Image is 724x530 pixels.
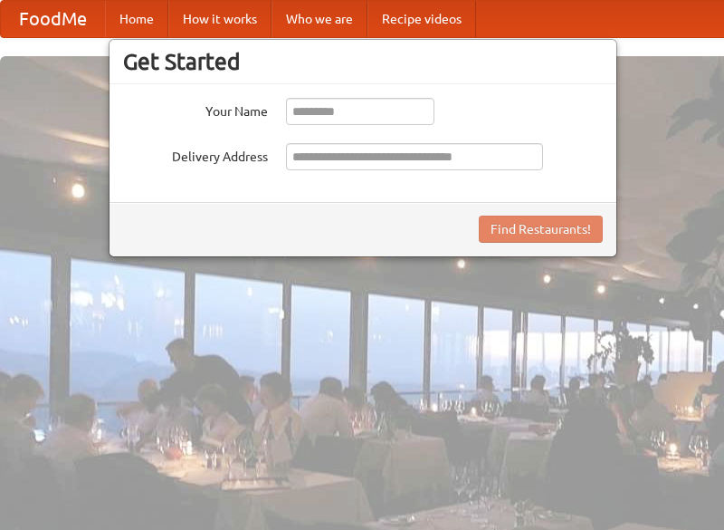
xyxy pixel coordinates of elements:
a: How it works [168,1,271,37]
a: Who we are [271,1,367,37]
label: Your Name [123,98,268,120]
label: Delivery Address [123,143,268,166]
button: Find Restaurants! [479,216,603,243]
a: FoodMe [1,1,105,37]
h3: Get Started [123,48,603,75]
a: Recipe videos [367,1,476,37]
a: Home [105,1,168,37]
